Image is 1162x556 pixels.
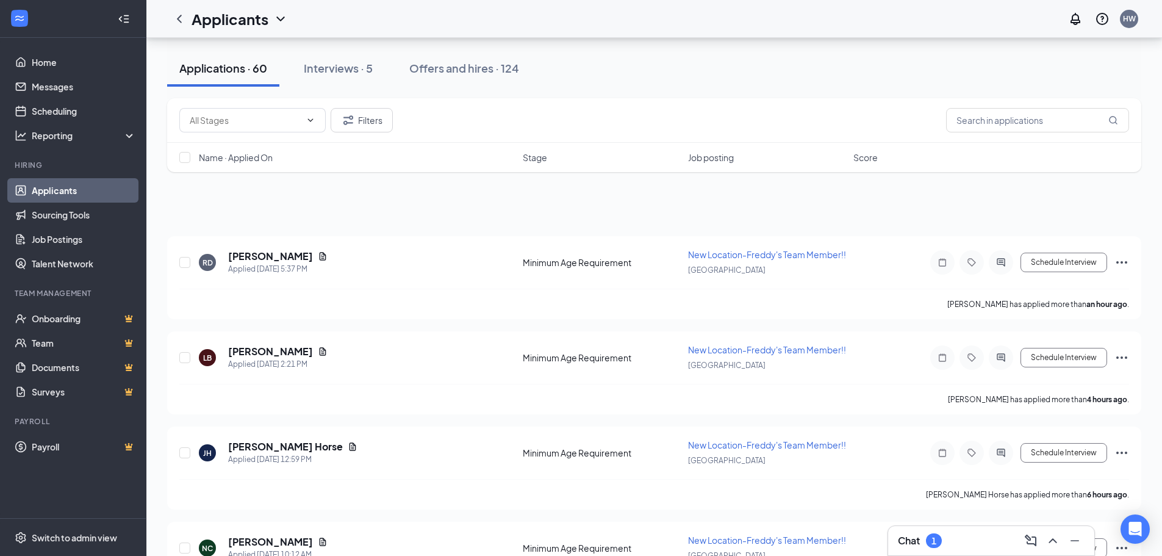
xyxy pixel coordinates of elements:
[341,113,356,128] svg: Filter
[15,288,134,298] div: Team Management
[1020,348,1107,367] button: Schedule Interview
[688,249,846,260] span: New Location-Freddy's Team Member!!
[203,258,213,268] div: RD
[273,12,288,26] svg: ChevronDown
[1068,12,1083,26] svg: Notifications
[228,263,328,275] div: Applied [DATE] 5:37 PM
[306,115,315,125] svg: ChevronDown
[318,347,328,356] svg: Document
[523,447,681,459] div: Minimum Age Requirement
[1067,533,1082,548] svg: Minimize
[1020,443,1107,463] button: Schedule Interview
[118,13,130,25] svg: Collapse
[994,353,1008,363] svg: ActiveChat
[947,299,1129,309] p: [PERSON_NAME] has applied more than .
[1086,300,1127,309] b: an hour ago
[688,535,846,546] span: New Location-Freddy's Team Member!!
[318,251,328,261] svg: Document
[1095,12,1110,26] svg: QuestionInfo
[203,353,212,363] div: LB
[898,534,920,547] h3: Chat
[523,256,681,269] div: Minimum Age Requirement
[190,114,301,127] input: All Stages
[192,9,268,29] h1: Applicants
[228,440,343,453] h5: [PERSON_NAME] Horse
[1087,395,1127,404] b: 4 hours ago
[32,74,136,99] a: Messages
[32,306,136,331] a: OnboardingCrown
[32,178,136,203] a: Applicants
[32,251,136,276] a: Talent Network
[32,380,136,404] a: SurveysCrown
[1087,490,1127,499] b: 6 hours ago
[13,12,26,24] svg: WorkstreamLogo
[853,151,878,164] span: Score
[1065,531,1085,551] button: Minimize
[688,361,766,370] span: [GEOGRAPHIC_DATA]
[202,543,213,554] div: NC
[32,331,136,355] a: TeamCrown
[348,442,357,452] svg: Document
[15,532,27,544] svg: Settings
[1121,514,1150,544] div: Open Intercom Messenger
[994,258,1008,267] svg: ActiveChat
[179,60,267,76] div: Applications · 60
[935,448,950,458] svg: Note
[1021,531,1041,551] button: ComposeMessage
[688,439,846,450] span: New Location-Freddy's Team Member!!
[228,535,313,549] h5: [PERSON_NAME]
[15,129,27,142] svg: Analysis
[1114,350,1129,365] svg: Ellipses
[964,353,979,363] svg: Tag
[935,258,950,267] svg: Note
[1114,255,1129,270] svg: Ellipses
[523,151,547,164] span: Stage
[1123,13,1136,24] div: HW
[688,344,846,355] span: New Location-Freddy's Team Member!!
[946,108,1129,132] input: Search in applications
[32,129,137,142] div: Reporting
[688,456,766,465] span: [GEOGRAPHIC_DATA]
[523,352,681,364] div: Minimum Age Requirement
[964,448,979,458] svg: Tag
[32,227,136,251] a: Job Postings
[688,151,734,164] span: Job posting
[1020,253,1107,272] button: Schedule Interview
[32,203,136,227] a: Sourcing Tools
[409,60,519,76] div: Offers and hires · 124
[32,532,117,544] div: Switch to admin view
[228,250,313,263] h5: [PERSON_NAME]
[228,345,313,358] h5: [PERSON_NAME]
[15,160,134,170] div: Hiring
[1045,533,1060,548] svg: ChevronUp
[1108,115,1118,125] svg: MagnifyingGlass
[203,448,212,458] div: JH
[964,258,979,267] svg: Tag
[331,108,393,132] button: Filter Filters
[523,542,681,554] div: Minimum Age Requirement
[172,12,187,26] svg: ChevronLeft
[318,537,328,547] svg: Document
[1114,541,1129,555] svg: Ellipses
[32,99,136,123] a: Scheduling
[15,416,134,427] div: Payroll
[994,448,1008,458] svg: ActiveChat
[935,353,950,363] svg: Note
[32,50,136,74] a: Home
[228,453,357,466] div: Applied [DATE] 12:59 PM
[926,489,1129,500] p: [PERSON_NAME] Horse has applied more than .
[948,394,1129,405] p: [PERSON_NAME] has applied more than .
[931,536,936,546] div: 1
[1024,533,1038,548] svg: ComposeMessage
[688,265,766,275] span: [GEOGRAPHIC_DATA]
[32,435,136,459] a: PayrollCrown
[1114,446,1129,460] svg: Ellipses
[199,151,273,164] span: Name · Applied On
[304,60,373,76] div: Interviews · 5
[32,355,136,380] a: DocumentsCrown
[228,358,328,370] div: Applied [DATE] 2:21 PM
[1043,531,1063,551] button: ChevronUp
